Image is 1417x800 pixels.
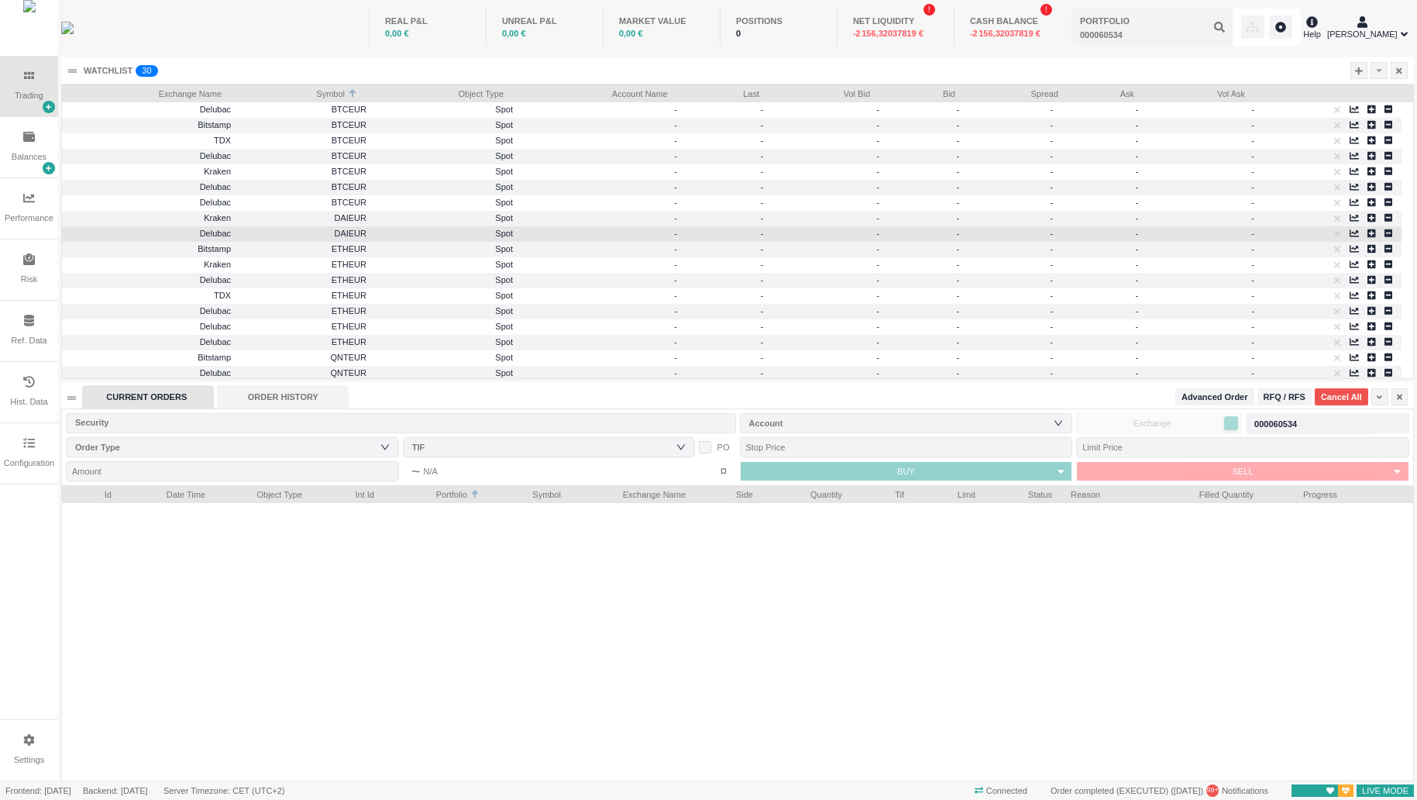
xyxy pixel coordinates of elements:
[876,291,879,300] span: -
[1050,353,1058,362] span: -
[760,136,769,145] span: -
[1068,84,1134,100] span: Ask
[674,120,677,129] span: -
[956,105,965,114] span: -
[580,485,686,501] span: Exchange Name
[217,385,349,409] div: ORDER HISTORY
[1050,198,1058,207] span: -
[1251,353,1254,362] span: -
[376,132,513,150] span: Spot
[1054,418,1063,428] i: icon: down
[876,167,879,176] span: -
[376,209,513,227] span: Spot
[1135,306,1144,316] span: -
[674,368,677,378] span: -
[674,244,677,253] span: -
[994,485,1052,501] span: Status
[674,198,677,207] span: -
[1135,275,1144,284] span: -
[1076,437,1409,457] input: Limit Price
[214,136,231,145] span: TDX
[1303,14,1321,40] div: Help
[411,462,438,481] span: N/A
[674,182,677,191] span: -
[10,395,47,409] div: Hist. Data
[974,84,1058,100] span: Spread
[385,15,470,28] div: REAL P&L
[1040,4,1052,16] sup: !
[717,443,730,452] span: PO
[240,132,366,150] span: BTCEUR
[240,240,366,258] span: ETHEUR
[876,120,879,129] span: -
[853,15,938,28] div: NET LIQUIDITY
[1050,229,1058,238] span: -
[1135,368,1144,378] span: -
[1251,120,1254,129] span: -
[1321,391,1362,404] span: Cancel All
[674,136,677,145] span: -
[200,306,231,316] span: Delubac
[1135,322,1144,331] span: -
[674,275,677,284] span: -
[760,275,769,284] span: -
[240,256,366,274] span: ETHEUR
[956,213,965,222] span: -
[674,151,677,160] span: -
[760,151,769,160] span: -
[240,147,366,165] span: BTCEUR
[956,151,965,160] span: -
[1082,416,1223,431] span: Exchange
[619,29,643,38] span: 0,00 €
[1251,182,1254,191] span: -
[956,260,965,269] span: -
[760,229,769,238] span: -
[1050,291,1058,300] span: -
[240,178,366,196] span: BTCEUR
[1135,151,1144,160] span: -
[956,120,965,129] span: -
[1251,105,1254,114] span: -
[674,229,677,238] span: -
[741,462,1051,481] button: BUY
[215,485,302,501] span: Object Type
[1251,244,1254,253] span: -
[142,65,146,81] p: 3
[200,105,231,114] span: Delubac
[1050,151,1058,160] span: -
[1077,462,1387,481] button: SELL
[1050,167,1058,176] span: -
[75,415,720,430] div: Security
[876,105,879,114] span: -
[204,167,231,176] span: Kraken
[1135,291,1144,300] span: -
[240,349,366,367] span: QNTEUR
[1135,105,1144,114] span: -
[760,120,769,129] span: -
[1045,783,1274,799] div: Notifications
[1080,15,1130,28] div: PORTFOLIO
[1251,260,1254,269] span: -
[674,306,677,316] span: -
[376,318,513,336] span: Spot
[760,337,769,347] span: -
[240,116,366,134] span: BTCEUR
[956,322,965,331] span: -
[1135,167,1144,176] span: -
[376,364,513,382] span: Spot
[760,260,769,269] span: -
[14,753,45,767] div: Settings
[240,318,366,336] span: ETHEUR
[956,229,965,238] span: -
[876,275,879,284] span: -
[1251,368,1254,378] span: -
[385,29,409,38] span: 0,00 €
[240,333,366,351] span: ETHEUR
[1251,275,1254,284] span: -
[1168,786,1203,795] span: ( )
[75,440,383,455] div: Order Type
[240,84,345,100] span: Symbol
[1251,136,1254,145] span: -
[876,260,879,269] span: -
[760,291,769,300] span: -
